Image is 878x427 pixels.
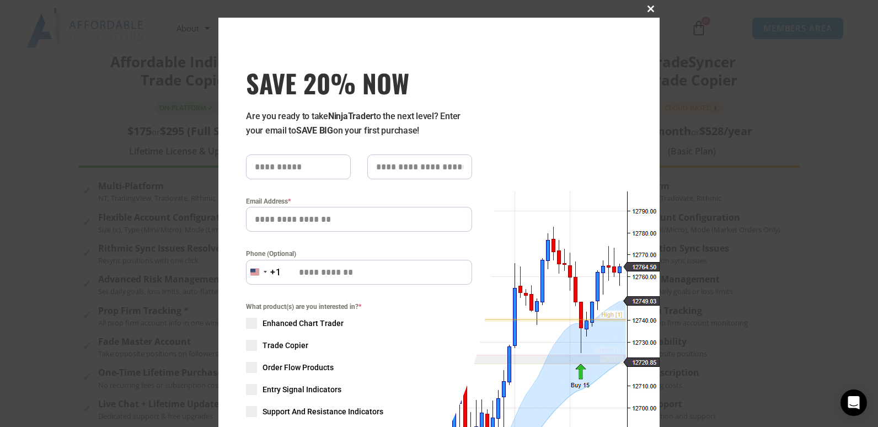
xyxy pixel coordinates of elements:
span: Entry Signal Indicators [263,384,341,395]
span: Enhanced Chart Trader [263,318,344,329]
span: Support And Resistance Indicators [263,406,383,417]
label: Order Flow Products [246,362,472,373]
span: What product(s) are you interested in? [246,301,472,312]
label: Enhanced Chart Trader [246,318,472,329]
strong: SAVE BIG [296,125,333,136]
p: Are you ready to take to the next level? Enter your email to on your first purchase! [246,109,472,138]
label: Phone (Optional) [246,248,472,259]
label: Support And Resistance Indicators [246,406,472,417]
button: Selected country [246,260,281,285]
strong: NinjaTrader [328,111,373,121]
span: Order Flow Products [263,362,334,373]
label: Entry Signal Indicators [246,384,472,395]
label: Trade Copier [246,340,472,351]
span: Trade Copier [263,340,308,351]
div: +1 [270,265,281,280]
label: Email Address [246,196,472,207]
div: Open Intercom Messenger [840,389,867,416]
h3: SAVE 20% NOW [246,67,472,98]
